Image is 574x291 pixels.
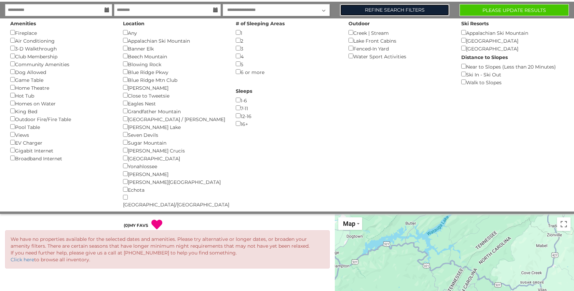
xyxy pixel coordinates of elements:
label: Ski Resorts [461,20,489,27]
div: 4 [236,52,338,60]
div: Fireplace [10,29,113,37]
div: Water Sport Activities [348,52,451,60]
span: ( ) [124,223,129,228]
div: 1 [236,29,338,37]
button: Please Update Results [460,4,569,16]
div: 12-16 [236,112,338,120]
div: Blowing Rock [123,60,225,68]
div: [PERSON_NAME][GEOGRAPHIC_DATA] [123,178,225,186]
label: Outdoor [348,20,370,27]
div: [PERSON_NAME] [123,170,225,178]
div: 1-6 [236,96,338,104]
label: Location [123,20,145,27]
div: Any [123,29,225,37]
span: 0 [125,223,128,228]
div: Beech Mountain [123,52,225,60]
div: Air Conditioning [10,37,113,44]
div: 3-D Walkthrough [10,44,113,52]
div: King Bed [10,107,113,115]
div: Walk to Slopes [461,78,564,86]
div: 2 [236,37,338,44]
div: Club Membership [10,52,113,60]
div: [PERSON_NAME] Crucis [123,146,225,154]
div: EV Charger [10,139,113,146]
div: Home Theatre [10,84,113,91]
div: Yonahlossee [123,162,225,170]
div: Blue Ridge Pkwy [123,68,225,76]
div: 6 or more [236,68,338,76]
div: Appalachian Ski Mountain [123,37,225,44]
div: [GEOGRAPHIC_DATA] [461,44,564,52]
div: [PERSON_NAME] [123,84,225,91]
div: Blue Ridge Mtn Club [123,76,225,84]
a: Refine Search Filters [340,4,449,16]
div: [GEOGRAPHIC_DATA] [461,37,564,44]
button: Toggle fullscreen view [557,217,571,231]
div: Appalachian Ski Mountain [461,29,564,37]
div: Views [10,131,113,139]
div: Broadband Internet [10,154,113,162]
div: [GEOGRAPHIC_DATA]/[GEOGRAPHIC_DATA] [123,193,225,208]
div: 5 [236,60,338,68]
div: Hot Tub [10,91,113,99]
div: [GEOGRAPHIC_DATA] / [PERSON_NAME] [123,115,225,123]
div: Community Amenities [10,60,113,68]
div: 3 [236,44,338,52]
div: Game Table [10,76,113,84]
p: We have no properties available for the selected dates and amenities. Please try alternative or l... [11,236,324,263]
div: Sugar Mountain [123,139,225,146]
span: Map [343,220,355,227]
div: Creek | Stream [348,29,451,37]
div: Close to Tweetsie [123,91,225,99]
label: Sleeps [236,88,252,94]
div: 16+ [236,120,338,128]
div: Eagles Nest [123,99,225,107]
div: [GEOGRAPHIC_DATA] [123,154,225,162]
div: Fenced-In Yard [348,44,451,52]
label: Amenities [10,20,36,27]
label: Distance to Slopes [461,54,508,61]
div: Dog Allowed [10,68,113,76]
div: Homes on Water [10,99,113,107]
div: Grandfather Mountain [123,107,225,115]
div: Echota [123,186,225,193]
div: Ski In - Ski Out [461,70,564,78]
div: Outdoor Fire/Fire Table [10,115,113,123]
div: Gigabit Internet [10,146,113,154]
div: Banner Elk [123,44,225,52]
div: Lake Front Cabins [348,37,451,44]
a: (0)MY FAVS [124,223,148,228]
button: Change map style [338,217,362,230]
div: Pool Table [10,123,113,131]
div: [PERSON_NAME] Lake [123,123,225,131]
div: Seven Devils [123,131,225,139]
div: Near to Slopes (Less than 20 Minutes) [461,62,564,70]
a: Click here [11,257,34,263]
div: 7-11 [236,104,338,112]
label: # of Sleeping Areas [236,20,285,27]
